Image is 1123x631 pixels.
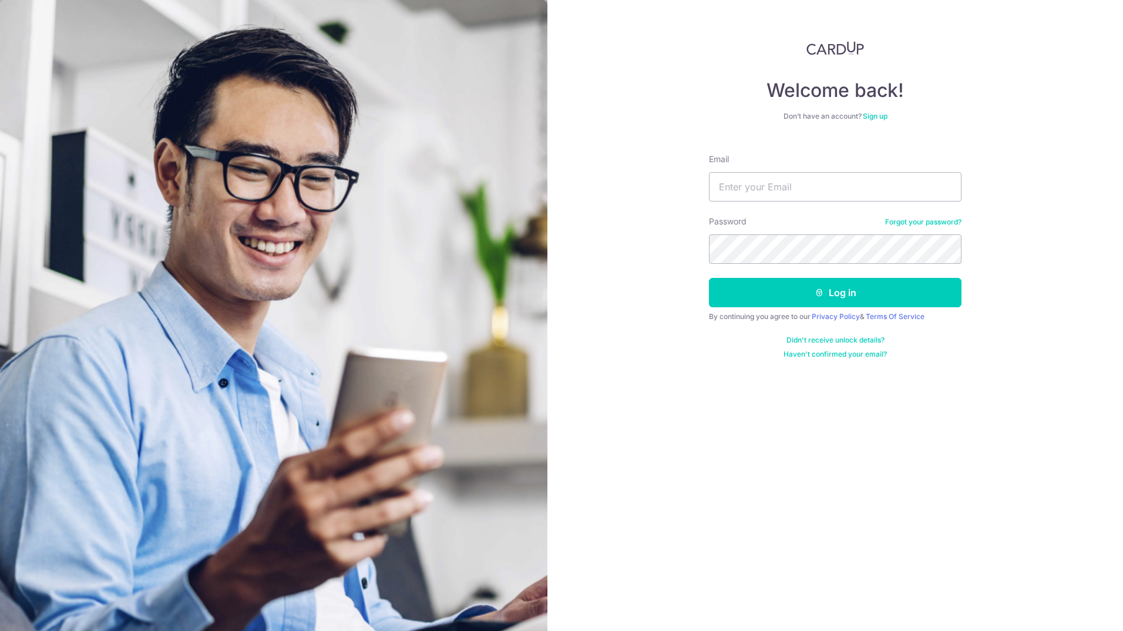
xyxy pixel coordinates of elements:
a: Didn't receive unlock details? [786,335,885,345]
a: Forgot your password? [885,217,961,227]
a: Haven't confirmed your email? [784,350,887,359]
button: Log in [709,278,961,307]
input: Enter your Email [709,172,961,202]
a: Sign up [863,112,887,120]
a: Privacy Policy [812,312,860,321]
a: Terms Of Service [866,312,924,321]
label: Password [709,216,747,227]
div: By continuing you agree to our & [709,312,961,321]
div: Don’t have an account? [709,112,961,121]
h4: Welcome back! [709,79,961,102]
img: CardUp Logo [806,41,864,55]
label: Email [709,153,729,165]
